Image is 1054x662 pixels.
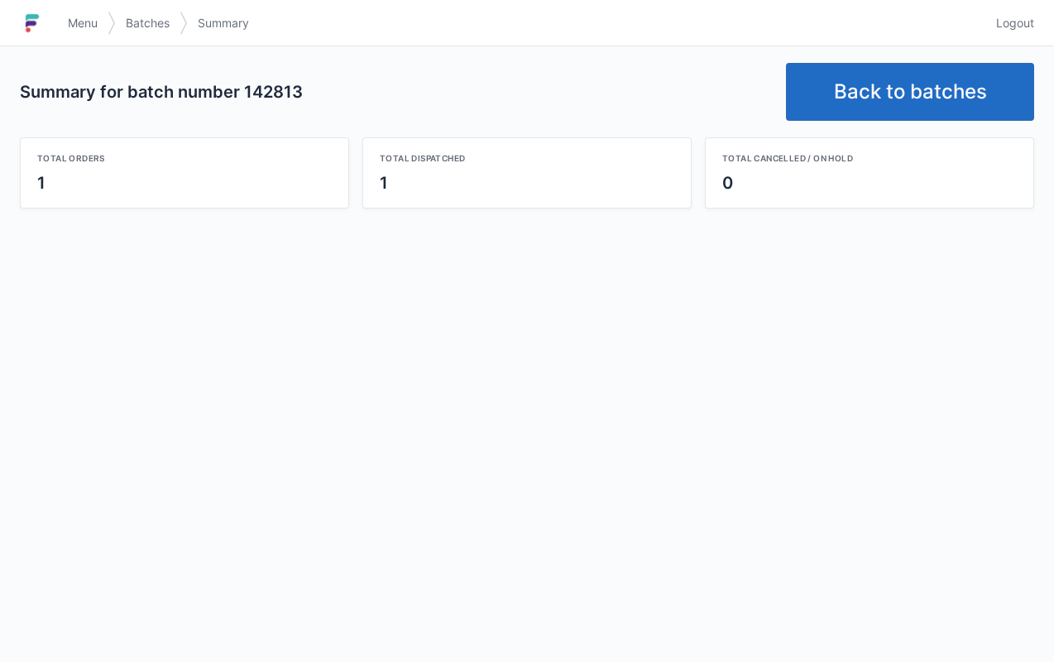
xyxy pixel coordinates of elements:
[198,15,249,31] span: Summary
[20,80,773,103] h2: Summary for batch number 142813
[786,63,1034,121] a: Back to batches
[380,151,674,165] div: Total dispatched
[20,10,45,36] img: logo-small.jpg
[58,8,108,38] a: Menu
[108,3,116,43] img: svg>
[37,171,332,194] div: 1
[116,8,180,38] a: Batches
[180,3,188,43] img: svg>
[37,151,332,165] div: Total orders
[722,151,1017,165] div: Total cancelled / on hold
[126,15,170,31] span: Batches
[188,8,259,38] a: Summary
[722,171,1017,194] div: 0
[380,171,674,194] div: 1
[996,15,1034,31] span: Logout
[986,8,1034,38] a: Logout
[68,15,98,31] span: Menu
